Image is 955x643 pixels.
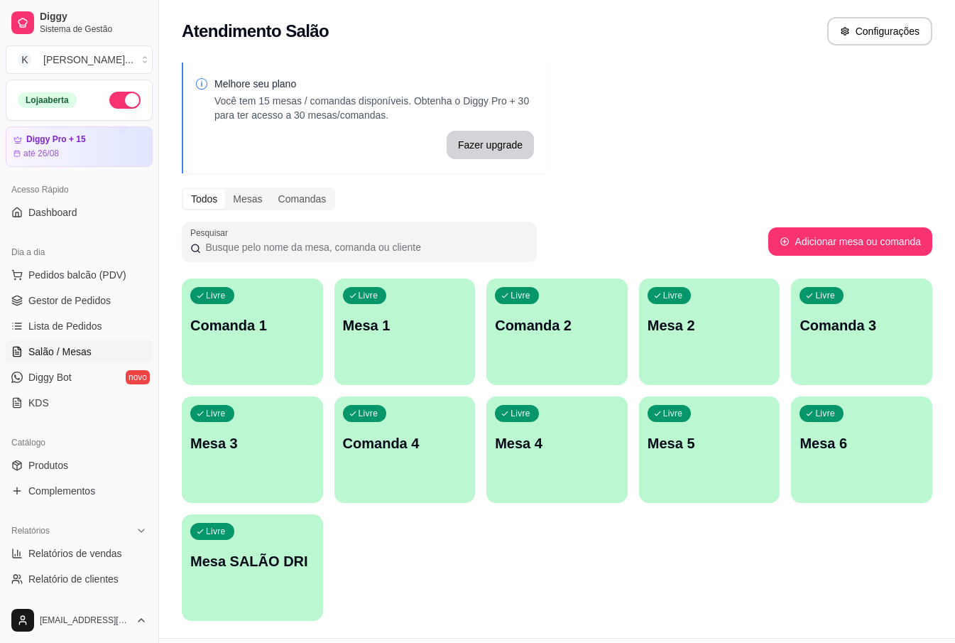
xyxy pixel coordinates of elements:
[6,315,153,337] a: Lista de Pedidos
[815,408,835,419] p: Livre
[6,6,153,40] a: DiggySistema de Gestão
[6,264,153,286] button: Pedidos balcão (PDV)
[28,319,102,333] span: Lista de Pedidos
[28,345,92,359] span: Salão / Mesas
[359,408,378,419] p: Livre
[23,148,59,159] article: até 26/08
[6,178,153,201] div: Acesso Rápido
[6,431,153,454] div: Catálogo
[495,433,619,453] p: Mesa 4
[206,408,226,419] p: Livre
[28,370,72,384] span: Diggy Bot
[6,366,153,389] a: Diggy Botnovo
[6,340,153,363] a: Salão / Mesas
[40,615,130,626] span: [EMAIL_ADDRESS][DOMAIN_NAME]
[201,240,528,254] input: Pesquisar
[334,396,476,503] button: LivreComanda 4
[109,92,141,109] button: Alterar Status
[28,572,119,586] span: Relatório de clientes
[6,241,153,264] div: Dia a dia
[206,526,226,537] p: Livre
[214,94,534,122] p: Você tem 15 mesas / comandas disponíveis. Obtenha o Diggy Pro + 30 para ter acesso a 30 mesas/com...
[18,53,32,67] span: K
[6,126,153,167] a: Diggy Pro + 15até 26/08
[791,279,932,385] button: LivreComanda 3
[447,131,534,159] button: Fazer upgrade
[6,289,153,312] a: Gestor de Pedidos
[11,525,50,536] span: Relatórios
[206,290,226,301] p: Livre
[182,396,323,503] button: LivreMesa 3
[511,408,530,419] p: Livre
[40,23,147,35] span: Sistema de Gestão
[6,603,153,637] button: [EMAIL_ADDRESS][DOMAIN_NAME]
[6,391,153,414] a: KDS
[28,546,122,561] span: Relatórios de vendas
[486,396,628,503] button: LivreMesa 4
[43,53,133,67] div: [PERSON_NAME] ...
[40,11,147,23] span: Diggy
[511,290,530,301] p: Livre
[343,315,467,335] p: Mesa 1
[18,92,77,108] div: Loja aberta
[182,279,323,385] button: LivreComanda 1
[648,315,772,335] p: Mesa 2
[6,568,153,590] a: Relatório de clientes
[6,542,153,565] a: Relatórios de vendas
[639,396,780,503] button: LivreMesa 5
[190,551,315,571] p: Mesa SALÃO DRI
[768,227,932,256] button: Adicionar mesa ou comanda
[639,279,780,385] button: LivreMesa 2
[190,227,233,239] label: Pesquisar
[6,45,153,74] button: Select a team
[800,433,924,453] p: Mesa 6
[28,293,111,308] span: Gestor de Pedidos
[225,189,270,209] div: Mesas
[6,454,153,477] a: Produtos
[183,189,225,209] div: Todos
[495,315,619,335] p: Comanda 2
[271,189,334,209] div: Comandas
[182,20,329,43] h2: Atendimento Salão
[791,396,932,503] button: LivreMesa 6
[28,484,95,498] span: Complementos
[28,268,126,282] span: Pedidos balcão (PDV)
[28,205,77,220] span: Dashboard
[28,396,49,410] span: KDS
[663,408,683,419] p: Livre
[6,593,153,616] a: Relatório de mesas
[800,315,924,335] p: Comanda 3
[648,433,772,453] p: Mesa 5
[334,279,476,385] button: LivreMesa 1
[663,290,683,301] p: Livre
[815,290,835,301] p: Livre
[6,201,153,224] a: Dashboard
[359,290,378,301] p: Livre
[190,315,315,335] p: Comanda 1
[28,458,68,472] span: Produtos
[182,514,323,621] button: LivreMesa SALÃO DRI
[190,433,315,453] p: Mesa 3
[6,480,153,502] a: Complementos
[343,433,467,453] p: Comanda 4
[26,134,86,145] article: Diggy Pro + 15
[214,77,534,91] p: Melhore seu plano
[486,279,628,385] button: LivreComanda 2
[827,17,932,45] button: Configurações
